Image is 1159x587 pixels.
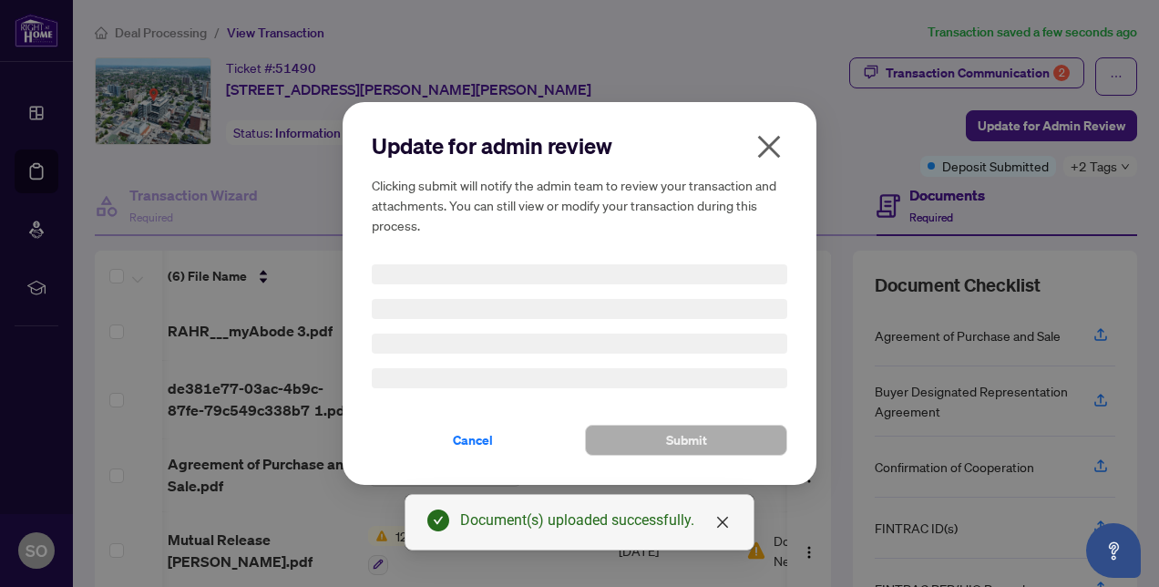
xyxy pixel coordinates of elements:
span: close [715,515,730,530]
button: Open asap [1086,523,1141,578]
h5: Clicking submit will notify the admin team to review your transaction and attachments. You can st... [372,175,787,235]
span: check-circle [427,510,449,531]
div: Document(s) uploaded successfully. [460,510,732,531]
span: Cancel [453,426,493,455]
button: Cancel [372,425,574,456]
button: Submit [585,425,787,456]
h2: Update for admin review [372,131,787,160]
span: close [754,132,784,161]
a: Close [713,512,733,532]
